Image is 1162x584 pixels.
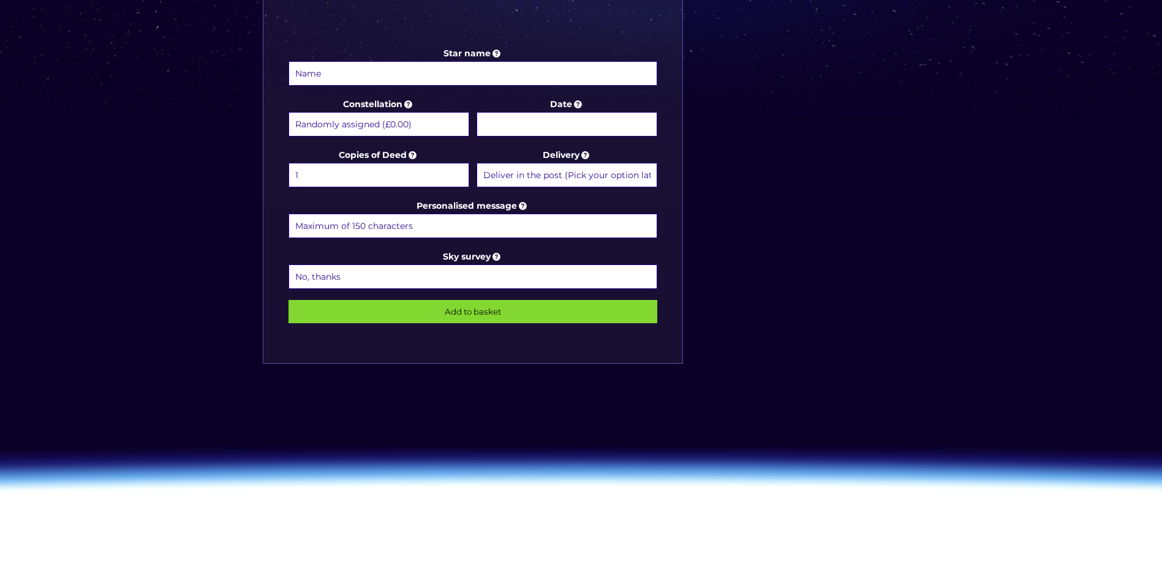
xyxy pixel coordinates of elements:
[477,97,657,138] label: Date
[289,46,658,88] label: Star name
[289,198,658,240] label: Personalised message
[289,112,469,137] select: Constellation
[477,163,657,187] select: Delivery
[289,163,469,187] select: Copies of Deed
[477,148,657,189] label: Delivery
[289,97,469,138] label: Constellation
[289,264,658,289] select: Sky survey
[289,214,658,238] input: Personalised message
[443,251,503,262] a: Sky survey
[477,112,657,137] input: Date
[289,300,658,323] input: Add to basket
[289,61,658,86] input: Star name
[289,148,469,189] label: Copies of Deed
